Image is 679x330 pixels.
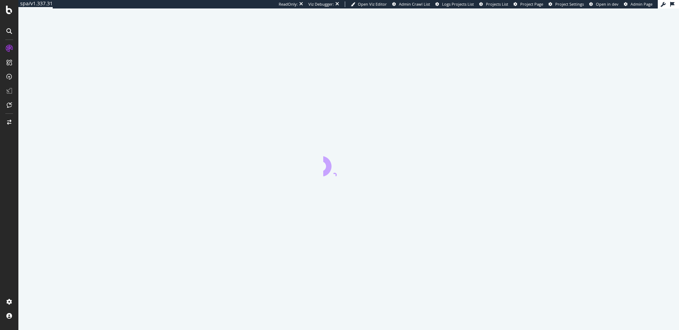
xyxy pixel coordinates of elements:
a: Open Viz Editor [351,1,387,7]
span: Projects List [486,1,508,7]
span: Logs Projects List [442,1,474,7]
div: Viz Debugger: [308,1,334,7]
a: Open in dev [589,1,619,7]
div: ReadOnly: [279,1,298,7]
span: Project Page [520,1,543,7]
span: Project Settings [555,1,584,7]
a: Admin Crawl List [392,1,430,7]
span: Admin Page [631,1,652,7]
a: Projects List [479,1,508,7]
a: Project Settings [549,1,584,7]
span: Admin Crawl List [399,1,430,7]
a: Logs Projects List [435,1,474,7]
a: Project Page [513,1,543,7]
div: animation [323,151,374,176]
a: Admin Page [624,1,652,7]
span: Open in dev [596,1,619,7]
span: Open Viz Editor [358,1,387,7]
